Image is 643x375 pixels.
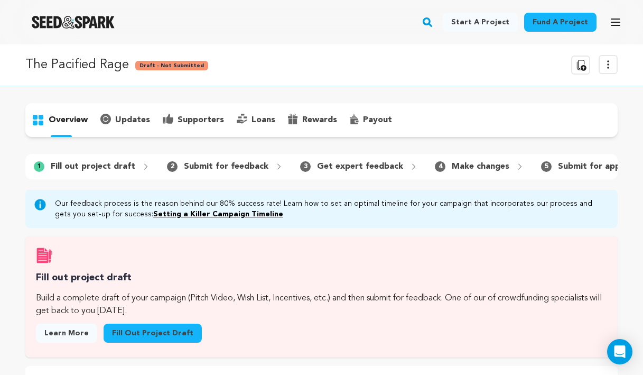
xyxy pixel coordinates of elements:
span: 1 [34,161,44,172]
div: Open Intercom Messenger [607,339,632,364]
p: payout [363,114,392,126]
p: Submit for feedback [184,160,268,173]
button: loans [230,112,282,129]
p: Our feedback process is the reason behind our 80% success rate! Learn how to set an optimal timel... [55,198,609,219]
button: updates [94,112,156,129]
p: The Pacified Rage [25,56,129,75]
a: Fill out project draft [104,324,202,343]
span: Learn more [44,328,89,339]
button: supporters [156,112,230,129]
span: 5 [541,161,552,172]
a: Fund a project [524,13,597,32]
h3: Fill out project draft [36,270,607,286]
span: Draft - Not Submitted [135,61,208,70]
span: 2 [167,161,178,172]
a: Seed&Spark Homepage [32,16,115,29]
p: Make changes [452,160,509,173]
a: Setting a Killer Campaign Timeline [153,211,283,218]
a: Learn more [36,324,97,343]
span: 4 [435,161,445,172]
img: Seed&Spark Logo Dark Mode [32,16,115,29]
p: Build a complete draft of your campaign (Pitch Video, Wish List, Incentives, etc.) and then submi... [36,292,607,317]
p: loans [251,114,275,126]
p: overview [49,114,88,126]
button: payout [343,112,398,129]
span: 3 [300,161,311,172]
p: Get expert feedback [317,160,403,173]
p: rewards [302,114,337,126]
p: supporters [178,114,224,126]
p: updates [115,114,150,126]
a: Start a project [443,13,518,32]
button: rewards [282,112,343,129]
p: Fill out project draft [51,160,135,173]
p: Submit for approval [558,160,641,173]
button: overview [25,112,94,129]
